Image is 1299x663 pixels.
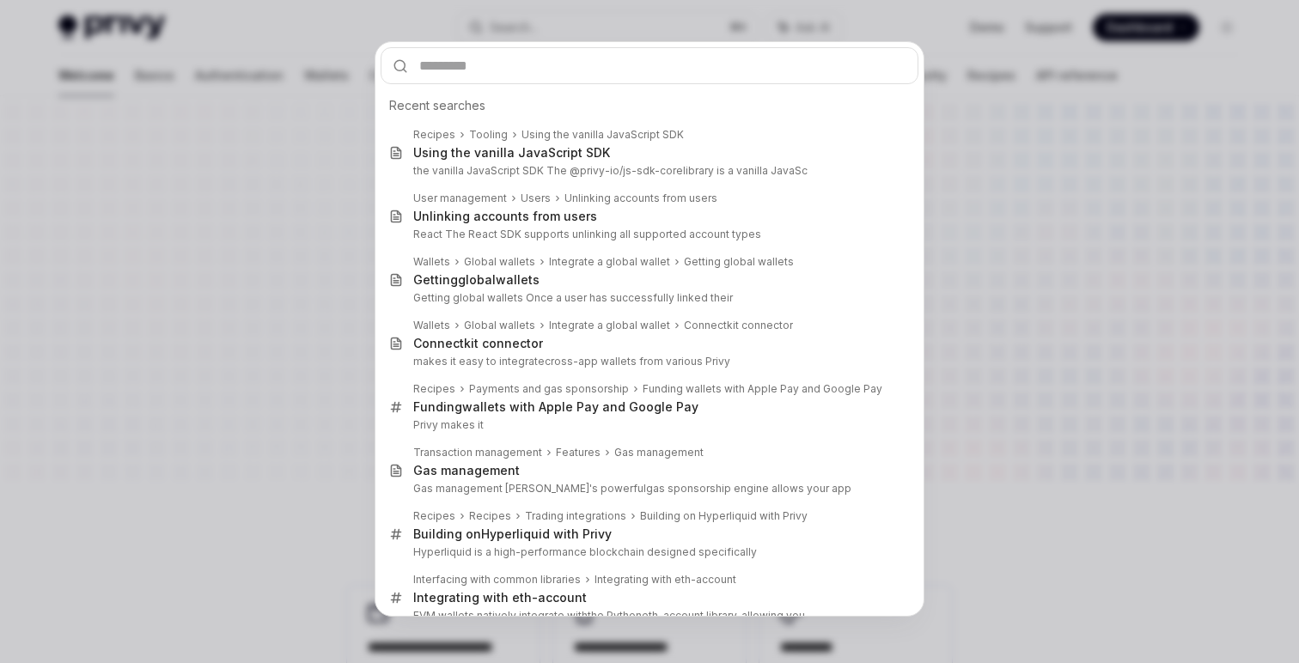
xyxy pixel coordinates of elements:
b: Unlink [413,209,451,223]
p: Gas management [PERSON_NAME]'s powerful orship engine allows your app [413,482,882,496]
div: Funding wallets with Apple Pay and Google Pay [643,382,882,396]
div: Using the vanilla JavaScript SDK [413,145,610,161]
div: Integrate a global wallet [549,319,670,332]
b: global [458,272,496,287]
div: Tooling [469,128,508,142]
div: Transaction management [413,446,542,459]
p: Privy makes it [413,418,882,432]
b: gas spons [646,482,699,495]
div: Global wallets [464,319,535,332]
div: Using the vanilla JavaScript SDK [521,128,684,142]
div: wallets with Apple Pay and Google Pay [413,399,698,415]
div: User management [413,192,507,205]
p: Hyperliquid is a high-performance blockchain designed specifically [413,545,882,559]
div: Getting global wallets [684,255,794,269]
div: Features [556,446,601,459]
p: makes it easy to integrate -app wallets from various Privy [413,355,882,368]
div: Recipes [413,382,455,396]
div: Integrating with eth-account [413,590,587,605]
span: Recent searches [389,97,485,114]
p: the vanilla JavaScript SDK The @privy-io/js-sdk- library is a vanilla JavaSc [413,164,882,178]
div: Connectkit connector [684,319,793,332]
div: Integrating with eth-account [595,573,736,587]
div: Wallets [413,319,450,332]
div: Connectkit connector [413,336,543,351]
div: Building on quid with Privy [413,526,612,542]
div: Interfacing with common libraries [413,573,581,587]
div: Gas management [614,446,704,459]
b: Funding [413,399,462,414]
b: core [660,164,683,177]
b: Hyperli [481,526,523,541]
div: Recipes [413,128,455,142]
div: Building on Hyperliquid with Privy [640,509,808,523]
div: Trading integrations [525,509,626,523]
div: Recipes [469,509,511,523]
div: Gas management [413,463,520,478]
p: EVM wallets natively integrate with eth-account library, allowing you [413,609,882,623]
p: Getting global wallets Once a user has successfully linked their [413,291,882,305]
div: Users [521,192,551,205]
div: Global wallets [464,255,535,269]
div: Recipes [413,509,455,523]
b: the Python [588,609,642,622]
div: Wallets [413,255,450,269]
div: Getting wallets [413,272,540,288]
div: ing accounts from users [413,209,597,224]
div: Payments and gas sponsorship [469,382,629,396]
b: cross [545,355,573,368]
div: Integrate a global wallet [549,255,670,269]
div: Unlinking accounts from users [564,192,717,205]
p: React The React SDK supports unlinking all supported account types [413,228,882,241]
